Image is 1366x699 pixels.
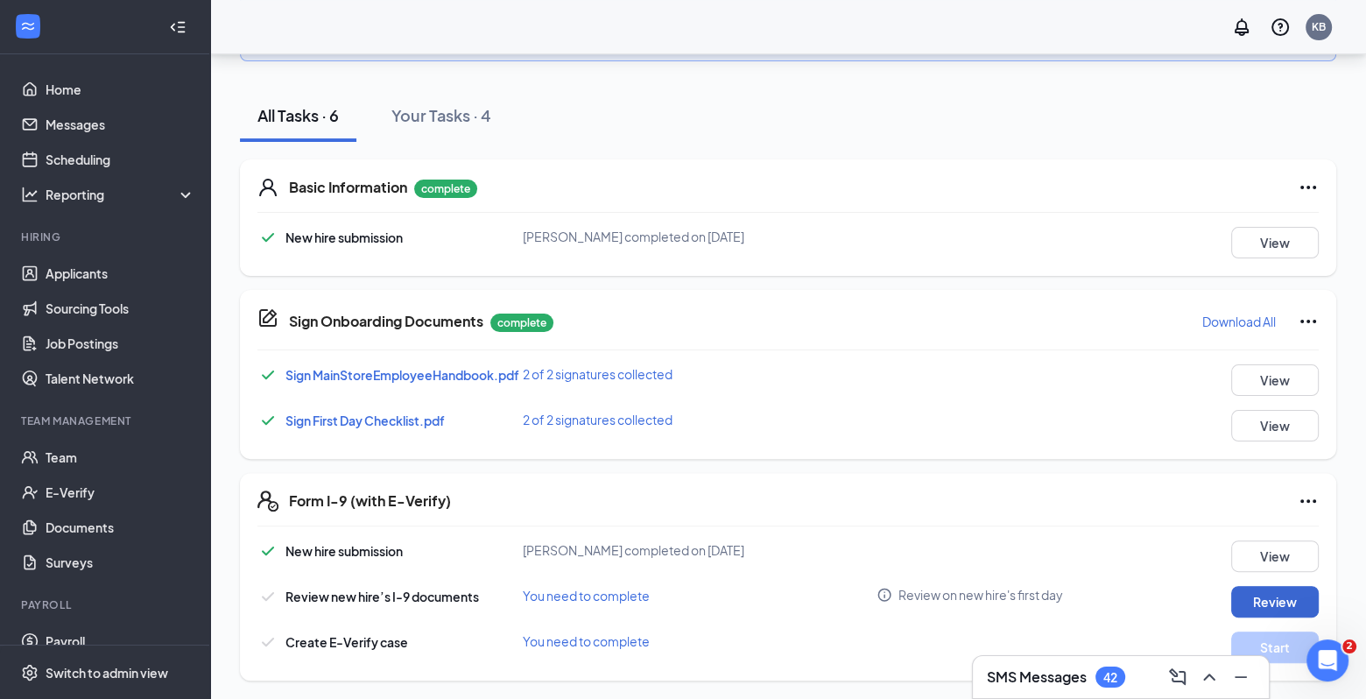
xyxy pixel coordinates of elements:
svg: Analysis [21,186,39,203]
a: Payroll [46,624,195,659]
svg: ChevronUp [1199,667,1220,688]
svg: Checkmark [257,540,278,561]
span: New hire submission [285,543,403,559]
div: Payroll [21,597,192,612]
h5: Basic Information [289,178,407,197]
button: View [1231,410,1319,441]
span: Create E-Verify case [285,634,408,650]
svg: QuestionInfo [1270,17,1291,38]
svg: Settings [21,664,39,681]
svg: FormI9EVerifyIcon [257,491,278,512]
span: [PERSON_NAME] completed on [DATE] [523,542,744,558]
svg: Ellipses [1298,491,1319,512]
div: All Tasks · 6 [257,104,339,126]
div: Switch to admin view [46,664,168,681]
svg: ComposeMessage [1167,667,1188,688]
h5: Sign Onboarding Documents [289,312,483,331]
div: 42 [1103,670,1117,685]
span: [PERSON_NAME] completed on [DATE] [523,229,744,244]
a: E-Verify [46,475,195,510]
a: Team [46,440,195,475]
svg: User [257,177,278,198]
svg: Info [877,587,892,603]
span: 2 [1342,639,1356,653]
span: Review on new hire's first day [898,586,1063,604]
button: View [1231,364,1319,396]
span: You need to complete [523,588,650,604]
a: Sign First Day Checklist.pdf [285,413,445,428]
svg: Checkmark [257,632,278,653]
div: Hiring [21,229,192,244]
p: complete [490,314,553,332]
a: Talent Network [46,361,195,396]
div: Your Tasks · 4 [391,104,491,126]
a: Job Postings [46,326,195,361]
a: Sign MainStoreEmployeeHandbook.pdf [285,367,519,383]
h5: Form I-9 (with E-Verify) [289,491,451,511]
svg: Ellipses [1298,311,1319,332]
svg: Ellipses [1298,177,1319,198]
button: ChevronUp [1195,663,1223,691]
p: Download All [1202,313,1276,330]
span: Review new hire’s I-9 documents [285,589,479,604]
a: Sourcing Tools [46,291,195,326]
span: 2 of 2 signatures collected [523,412,672,427]
svg: Notifications [1231,17,1252,38]
button: View [1231,540,1319,572]
a: Surveys [46,545,195,580]
a: Applicants [46,256,195,291]
span: You need to complete [523,633,650,649]
svg: Checkmark [257,364,278,385]
button: ComposeMessage [1164,663,1192,691]
svg: CompanyDocumentIcon [257,307,278,328]
div: KB [1312,19,1326,34]
a: Home [46,72,195,107]
a: Documents [46,510,195,545]
a: Messages [46,107,195,142]
span: New hire submission [285,229,403,245]
button: Review [1231,586,1319,618]
button: Download All [1201,307,1277,335]
a: Scheduling [46,142,195,177]
svg: Checkmark [257,586,278,607]
iframe: Intercom live chat [1306,639,1348,681]
svg: Checkmark [257,410,278,431]
button: Minimize [1227,663,1255,691]
div: Reporting [46,186,196,203]
div: Team Management [21,413,192,428]
span: 2 of 2 signatures collected [523,366,672,382]
svg: Minimize [1230,667,1251,688]
button: Start [1231,632,1319,663]
svg: WorkstreamLogo [19,18,37,35]
h3: SMS Messages [987,667,1087,687]
svg: Collapse [169,18,187,36]
button: View [1231,227,1319,258]
p: complete [414,180,477,198]
svg: Checkmark [257,227,278,248]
